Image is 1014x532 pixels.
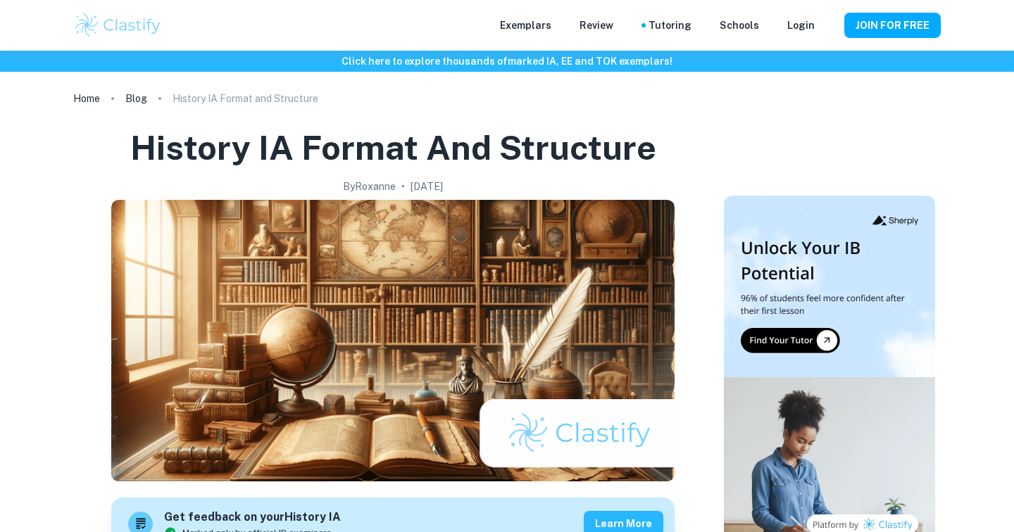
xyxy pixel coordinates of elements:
h6: Get feedback on your History IA [164,509,341,526]
p: • [401,179,405,194]
h6: Click here to explore thousands of marked IA, EE and TOK exemplars ! [3,53,1011,69]
a: Home [73,89,100,108]
p: History IA Format and Structure [173,91,318,106]
img: History IA Format and Structure cover image [111,200,675,481]
button: JOIN FOR FREE [844,13,941,38]
a: Login [787,18,815,33]
a: Tutoring [649,18,691,33]
h1: History IA Format and Structure [130,125,656,170]
a: Schools [720,18,759,33]
h2: By Roxanne [343,179,396,194]
h2: [DATE] [411,179,443,194]
img: Clastify logo [73,11,163,39]
button: Help and Feedback [826,22,833,29]
a: Blog [125,89,147,108]
p: Review [580,18,613,33]
p: Exemplars [500,18,551,33]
